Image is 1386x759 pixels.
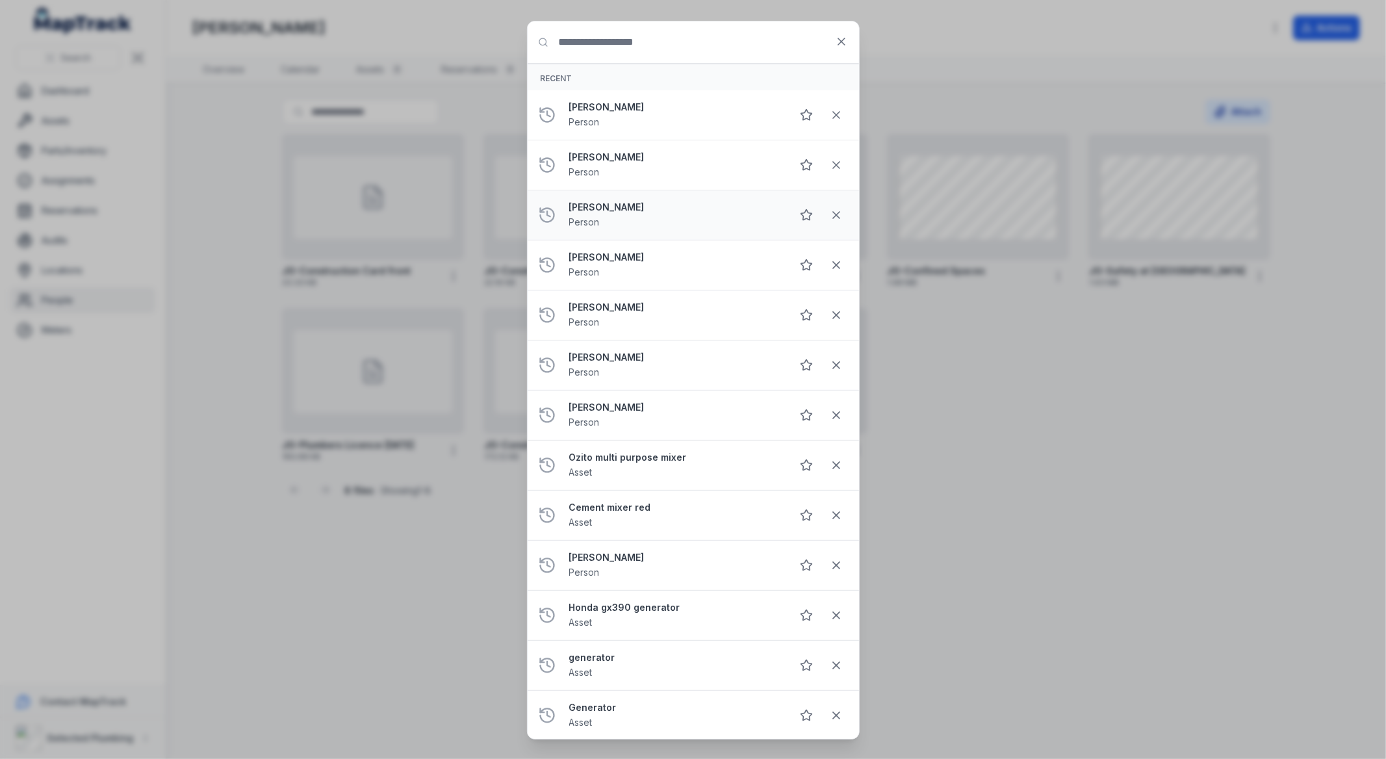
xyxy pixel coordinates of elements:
strong: Ozito multi purpose mixer [569,451,781,464]
strong: [PERSON_NAME] [569,351,781,364]
strong: [PERSON_NAME] [569,401,781,414]
strong: [PERSON_NAME] [569,201,781,214]
a: [PERSON_NAME]Person [569,301,781,329]
strong: [PERSON_NAME] [569,101,781,114]
strong: [PERSON_NAME] [569,551,781,564]
strong: Generator [569,701,781,714]
a: Honda gx390 generatorAsset [569,601,781,630]
strong: Honda gx390 generator [569,601,781,614]
span: Person [569,116,600,127]
span: Person [569,417,600,428]
span: Asset [569,717,593,728]
a: Ozito multi purpose mixerAsset [569,451,781,480]
span: Asset [569,517,593,528]
a: [PERSON_NAME]Person [569,251,781,279]
span: Asset [569,617,593,628]
a: generatorAsset [569,651,781,680]
span: Person [569,166,600,177]
span: Person [569,216,600,227]
span: Person [569,316,600,328]
span: Person [569,567,600,578]
strong: [PERSON_NAME] [569,251,781,264]
a: Cement mixer redAsset [569,501,781,530]
a: [PERSON_NAME]Person [569,551,781,580]
a: [PERSON_NAME]Person [569,401,781,430]
a: GeneratorAsset [569,701,781,730]
span: Asset [569,467,593,478]
span: Person [569,266,600,277]
strong: [PERSON_NAME] [569,151,781,164]
span: Asset [569,667,593,678]
strong: generator [569,651,781,664]
strong: [PERSON_NAME] [569,301,781,314]
span: Recent [541,73,572,83]
a: [PERSON_NAME]Person [569,201,781,229]
strong: Cement mixer red [569,501,781,514]
a: [PERSON_NAME]Person [569,151,781,179]
a: [PERSON_NAME]Person [569,101,781,129]
a: [PERSON_NAME]Person [569,351,781,379]
span: Person [569,367,600,378]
